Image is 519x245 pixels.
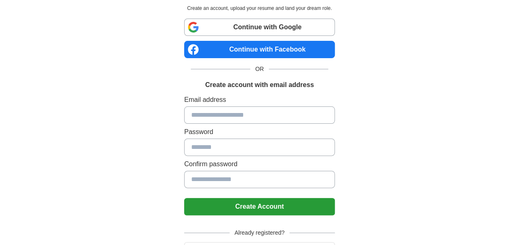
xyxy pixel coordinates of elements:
label: Confirm password [184,159,335,169]
button: Create Account [184,198,335,215]
a: Continue with Google [184,19,335,36]
label: Password [184,127,335,137]
a: Continue with Facebook [184,41,335,58]
span: Already registered? [230,229,289,237]
p: Create an account, upload your resume and land your dream role. [186,5,333,12]
label: Email address [184,95,335,105]
h1: Create account with email address [205,80,314,90]
span: OR [250,65,269,73]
